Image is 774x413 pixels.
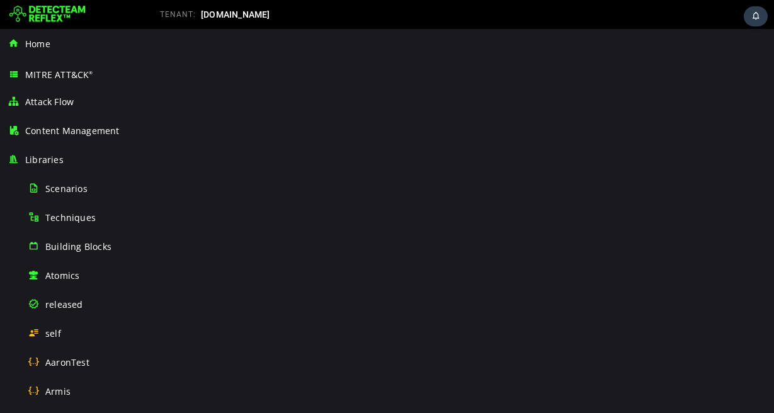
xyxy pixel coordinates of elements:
span: [DOMAIN_NAME] [201,9,270,20]
span: Home [25,38,50,50]
span: MITRE ATT&CK [25,69,93,81]
sup: ® [89,70,93,76]
span: Scenarios [45,183,88,195]
span: TENANT: [160,10,196,19]
span: AaronTest [45,356,89,368]
span: Attack Flow [25,96,74,108]
span: self [45,327,61,339]
span: Building Blocks [45,240,111,252]
span: Techniques [45,212,96,223]
span: released [45,298,83,310]
span: Atomics [45,269,79,281]
span: Armis [45,385,71,397]
span: Content Management [25,125,120,137]
div: Task Notifications [744,6,768,26]
span: Libraries [25,154,64,166]
img: Detecteam logo [9,4,86,25]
